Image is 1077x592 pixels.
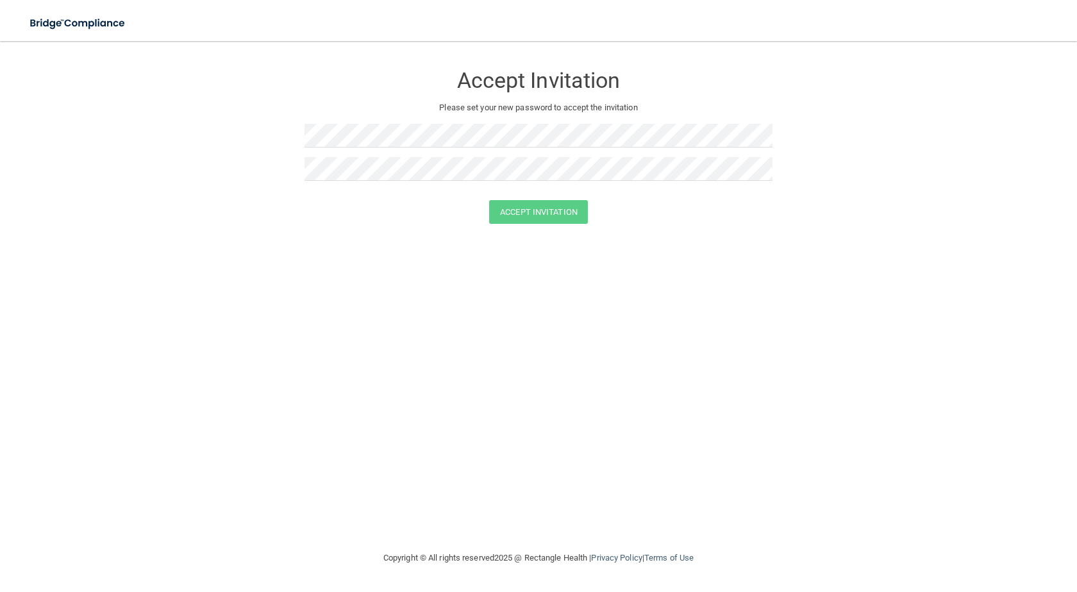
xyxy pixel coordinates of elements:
a: Terms of Use [644,553,694,562]
button: Accept Invitation [489,200,588,224]
img: bridge_compliance_login_screen.278c3ca4.svg [19,10,137,37]
h3: Accept Invitation [305,69,772,92]
p: Please set your new password to accept the invitation [314,100,763,115]
a: Privacy Policy [591,553,642,562]
div: Copyright © All rights reserved 2025 @ Rectangle Health | | [305,537,772,579]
